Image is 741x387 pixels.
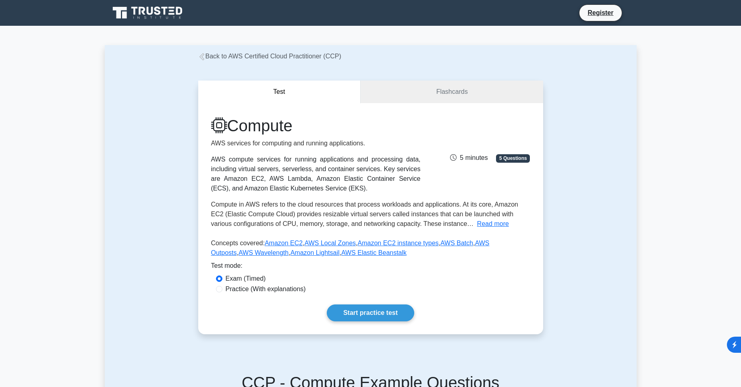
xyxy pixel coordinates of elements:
a: Flashcards [361,81,543,103]
h1: Compute [211,116,421,135]
span: 5 minutes [450,154,488,161]
a: AWS Local Zones [305,240,356,246]
button: Test [198,81,361,103]
a: AWS Batch [440,240,473,246]
label: Practice (With explanations) [226,284,306,294]
a: Amazon EC2 [265,240,303,246]
a: Back to AWS Certified Cloud Practitioner (CCP) [198,53,341,60]
a: Amazon Lightsail [291,249,340,256]
p: Concepts covered: , , , , , , , [211,238,530,261]
div: AWS compute services for running applications and processing data, including virtual servers, ser... [211,155,421,193]
p: AWS services for computing and running applications. [211,139,421,148]
button: Read more [477,219,509,229]
label: Exam (Timed) [226,274,266,284]
a: Amazon EC2 instance types [358,240,439,246]
a: AWS Wavelength [239,249,289,256]
a: Register [583,8,618,18]
span: Compute in AWS refers to the cloud resources that process workloads and applications. At its core... [211,201,518,227]
div: Test mode: [211,261,530,274]
a: Start practice test [327,304,414,321]
a: AWS Elastic Beanstalk [341,249,407,256]
span: 5 Questions [496,154,530,162]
